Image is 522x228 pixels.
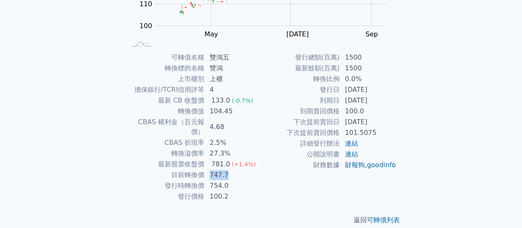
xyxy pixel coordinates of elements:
td: 發行日 [261,84,340,95]
tspan: 100 [139,22,152,30]
iframe: Chat Widget [481,188,522,228]
td: CBAS 權利金（百元報價） [126,117,205,137]
div: 聊天小工具 [481,188,522,228]
td: [DATE] [340,84,397,95]
td: 轉換價值 [126,106,205,117]
td: 2.5% [205,137,261,148]
td: 最新餘額(百萬) [261,63,340,74]
td: [DATE] [340,95,397,106]
td: 4.68 [205,117,261,137]
td: 轉換溢價率 [126,148,205,159]
td: 雙鴻五 [205,52,261,63]
td: 雙鴻 [205,63,261,74]
div: 133.0 [210,96,232,106]
td: 擔保銀行/TCRI信用評等 [126,84,205,95]
td: 754.0 [205,180,261,191]
td: 上市櫃別 [126,74,205,84]
span: (-0.7%) [232,97,253,104]
td: 發行時轉換價 [126,180,205,191]
td: 100.0 [340,106,397,117]
td: 下次提前賣回價格 [261,127,340,138]
td: 下次提前賣回日 [261,117,340,127]
td: CBAS 折現率 [126,137,205,148]
td: 101.5075 [340,127,397,138]
a: 財報狗 [345,161,365,169]
td: 747.7 [205,170,261,180]
td: 1500 [340,52,397,63]
td: 104.45 [205,106,261,117]
td: , [340,160,397,170]
td: 財務數據 [261,160,340,170]
tspan: Sep [365,30,378,38]
div: 781.0 [210,159,232,169]
td: 轉換標的名稱 [126,63,205,74]
td: 發行價格 [126,191,205,202]
td: 轉換比例 [261,74,340,84]
span: (+1.4%) [232,161,256,168]
td: 上櫃 [205,74,261,84]
td: 4 [205,84,261,95]
td: 目前轉換價 [126,170,205,180]
p: 返回 [116,215,406,225]
a: 可轉債列表 [367,216,400,224]
td: 發行總額(百萬) [261,52,340,63]
a: 連結 [345,150,358,158]
td: 100.2 [205,191,261,202]
a: 連結 [345,139,358,147]
td: 可轉債名稱 [126,52,205,63]
td: 到期賣回價格 [261,106,340,117]
a: goodinfo [367,161,396,169]
td: [DATE] [340,117,397,127]
td: 最新股票收盤價 [126,159,205,170]
tspan: [DATE] [286,30,309,38]
td: 詳細發行辦法 [261,138,340,149]
tspan: May [204,30,218,38]
td: 最新 CB 收盤價 [126,95,205,106]
td: 1500 [340,63,397,74]
td: 到期日 [261,95,340,106]
td: 0.0% [340,74,397,84]
td: 公開說明書 [261,149,340,160]
td: 27.3% [205,148,261,159]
